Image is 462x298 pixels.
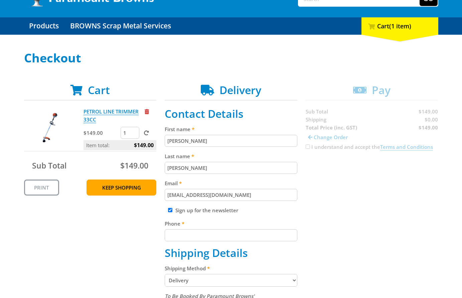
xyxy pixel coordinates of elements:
a: Remove from cart [145,108,149,115]
label: Phone [165,220,297,228]
a: Go to the BROWNS Scrap Metal Services page [65,17,176,35]
a: Print [24,180,59,196]
a: Go to the Products page [24,17,64,35]
h1: Checkout [24,51,438,65]
div: Cart [361,17,438,35]
label: Sign up for the newsletter [175,207,238,214]
label: First name [165,125,297,133]
label: Email [165,179,297,187]
h2: Shipping Details [165,247,297,259]
input: Please enter your telephone number. [165,229,297,241]
p: $149.00 [84,129,119,137]
span: (1 item) [389,22,411,30]
label: Shipping Method [165,264,297,272]
label: Last name [165,152,297,160]
select: Please select a shipping method. [165,274,297,287]
span: Sub Total [32,160,66,171]
h2: Contact Details [165,107,297,120]
img: PETROL LINE TRIMMER 33CC [30,107,70,147]
a: PETROL LINE TRIMMER 33CC [84,108,139,123]
input: Please enter your email address. [165,189,297,201]
p: Item total: [84,140,156,150]
input: Please enter your first name. [165,135,297,147]
span: $149.00 [120,160,148,171]
input: Please enter your last name. [165,162,297,174]
span: Cart [88,83,110,97]
a: Keep Shopping [87,180,156,196]
span: Delivery [219,83,261,97]
span: $149.00 [134,140,154,150]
